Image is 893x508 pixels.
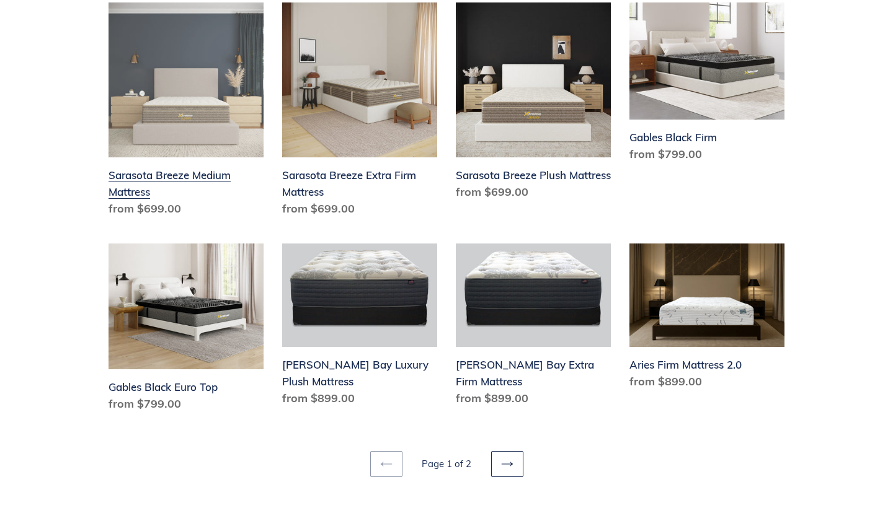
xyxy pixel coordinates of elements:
[456,2,611,205] a: Sarasota Breeze Plush Mattress
[109,2,264,222] a: Sarasota Breeze Medium Mattress
[629,2,784,167] a: Gables Black Firm
[629,243,784,395] a: Aries Firm Mattress 2.0
[282,243,437,411] a: Chadwick Bay Luxury Plush Mattress
[456,243,611,411] a: Chadwick Bay Extra Firm Mattress
[282,2,437,222] a: Sarasota Breeze Extra Firm Mattress
[109,243,264,417] a: Gables Black Euro Top
[405,457,489,471] li: Page 1 of 2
